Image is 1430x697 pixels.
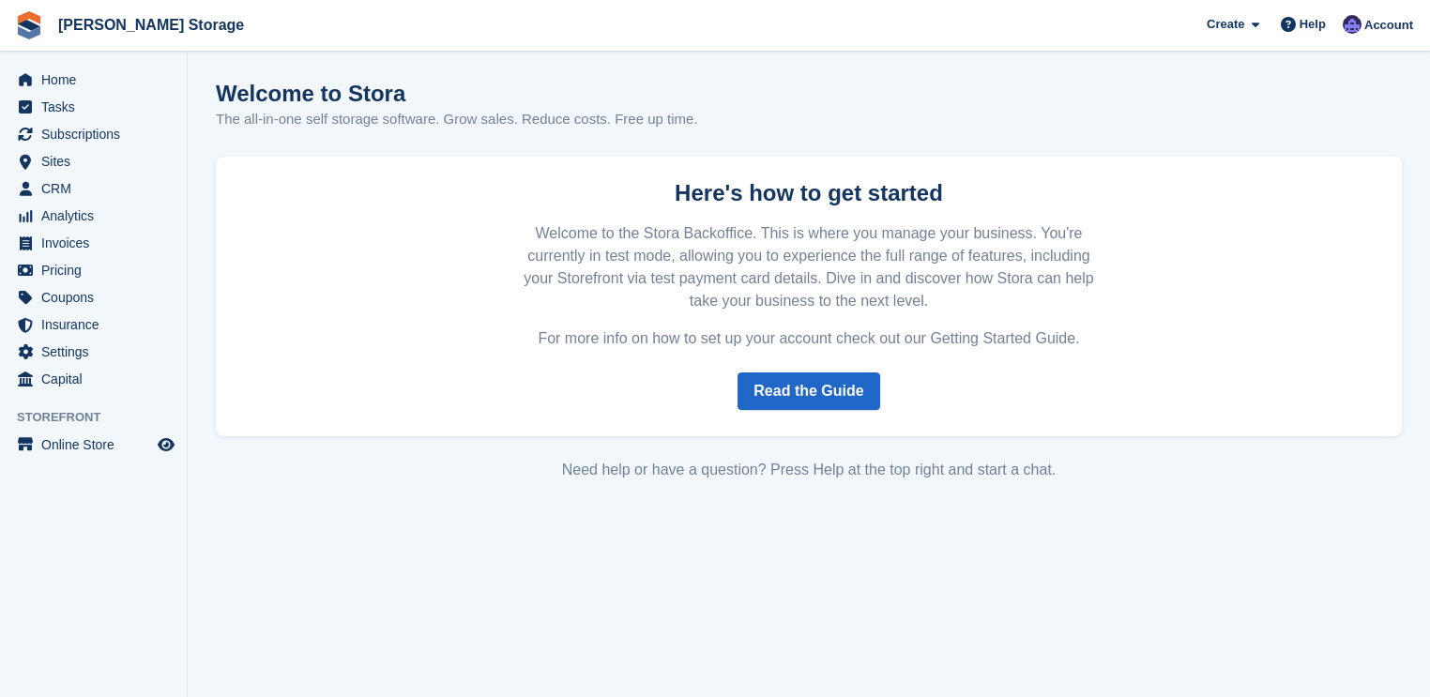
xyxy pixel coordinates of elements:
span: Create [1207,15,1244,34]
a: menu [9,311,177,338]
h1: Welcome to Stora [216,81,698,106]
p: Welcome to the Stora Backoffice. This is where you manage your business. You're currently in test... [512,222,1105,312]
img: Tim Sinnott [1343,15,1362,34]
div: Need help or have a question? Press Help at the top right and start a chat. [216,459,1402,481]
strong: Here's how to get started [675,180,943,205]
span: Storefront [17,408,187,427]
img: stora-icon-8386f47178a22dfd0bd8f6a31ec36ba5ce8667c1dd55bd0f319d3a0aa187defe.svg [15,11,43,39]
a: menu [9,175,177,202]
span: Pricing [41,257,154,283]
span: Capital [41,366,154,392]
span: Home [41,67,154,93]
a: menu [9,284,177,311]
span: Analytics [41,203,154,229]
a: menu [9,432,177,458]
a: Preview store [155,433,177,456]
span: Help [1300,15,1326,34]
a: menu [9,67,177,93]
a: menu [9,203,177,229]
span: Online Store [41,432,154,458]
span: Subscriptions [41,121,154,147]
span: Settings [41,339,154,365]
a: menu [9,366,177,392]
span: Tasks [41,94,154,120]
a: menu [9,148,177,174]
span: Coupons [41,284,154,311]
span: CRM [41,175,154,202]
span: Sites [41,148,154,174]
p: The all-in-one self storage software. Grow sales. Reduce costs. Free up time. [216,109,698,130]
a: menu [9,230,177,256]
span: Invoices [41,230,154,256]
a: menu [9,339,177,365]
p: For more info on how to set up your account check out our Getting Started Guide. [512,327,1105,350]
span: Insurance [41,311,154,338]
a: menu [9,121,177,147]
a: menu [9,94,177,120]
span: Account [1364,16,1413,35]
a: [PERSON_NAME] Storage [51,9,251,40]
a: Read the Guide [738,372,879,410]
a: menu [9,257,177,283]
